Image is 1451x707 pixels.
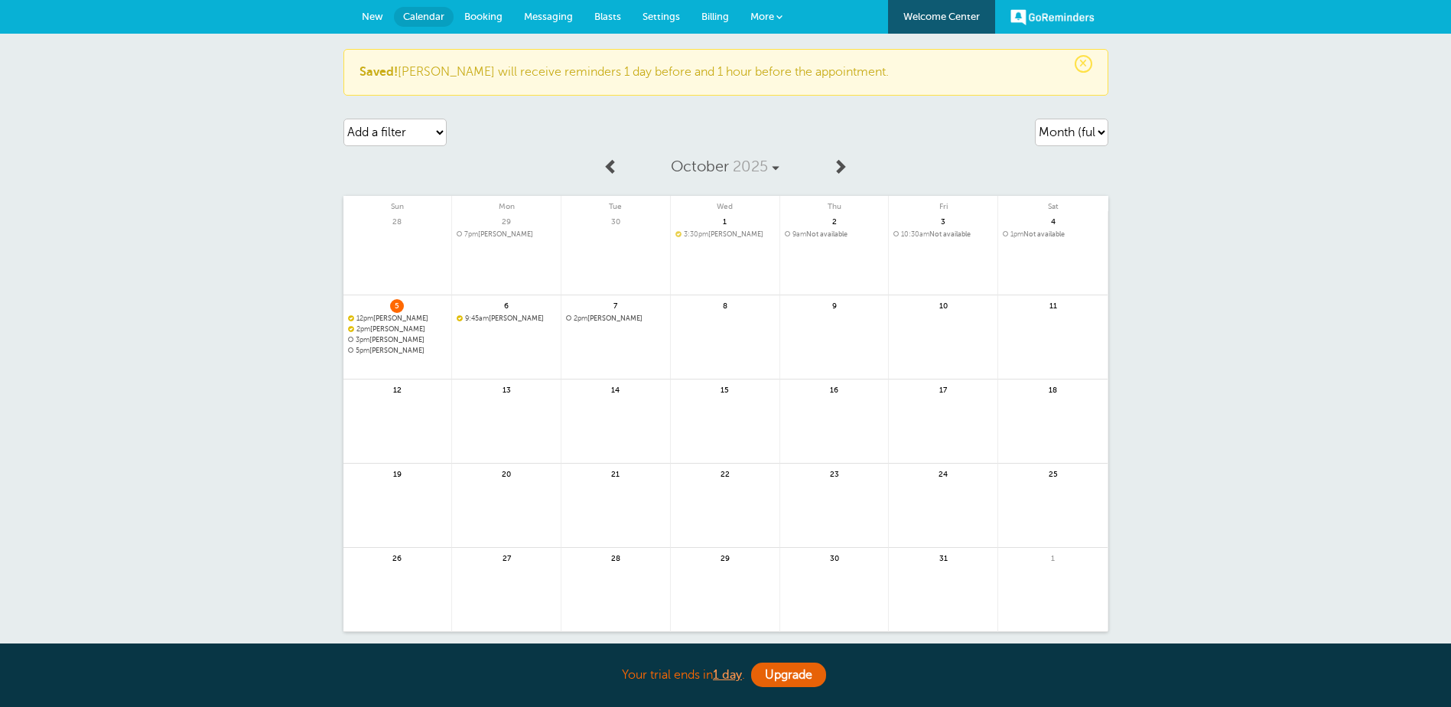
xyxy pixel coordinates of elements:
span: 14 [609,383,623,395]
span: Confirmed. Changing the appointment date will unconfirm the appointment. [348,314,353,321]
span: 26 [390,552,404,563]
span: 1pm [1010,230,1023,238]
span: × [1075,55,1092,73]
span: Mon [452,196,561,211]
span: Confirmed. Changing the appointment date will unconfirm the appointment. [457,314,461,321]
span: 2pm [356,325,370,333]
a: 2pm[PERSON_NAME] [566,314,665,323]
span: Not available [785,230,884,239]
span: Not available [1003,230,1103,239]
span: 13 [499,383,513,395]
a: 1pmNot available [1003,230,1103,239]
span: 10 [936,299,950,311]
span: 21 [609,468,623,479]
span: Wed [671,196,779,211]
span: Sun [343,196,452,211]
span: Courtney Konicki [348,325,447,334]
a: 3pm[PERSON_NAME] [348,336,447,344]
span: 5 [390,299,404,311]
a: Calendar [394,7,454,27]
a: 10:30amNot available [893,230,993,239]
span: 22 [718,468,732,479]
span: Settings [643,11,680,22]
span: 1 [718,215,732,226]
span: 20 [499,468,513,479]
span: Blasts [594,11,621,22]
span: 29 [718,552,732,563]
span: 19 [390,468,404,479]
span: Billing [701,11,729,22]
span: 3 [936,215,950,226]
span: 3:30pm [684,230,708,238]
span: 16 [828,383,841,395]
span: 23 [828,468,841,479]
span: Tue [561,196,670,211]
span: Calendar [403,11,444,22]
span: 12 [390,383,404,395]
span: 15 [718,383,732,395]
span: 6 [499,299,513,311]
span: 9:45am [465,314,489,322]
a: 1 day [713,668,742,682]
span: 31 [936,552,950,563]
p: [PERSON_NAME] will receive reminders 1 day before and 1 hour before the appointment. [359,65,1092,80]
span: 2pm [574,314,587,322]
span: New [362,11,383,22]
span: Teri Hanson [457,230,556,239]
b: Saved! [359,65,398,79]
span: Fri [889,196,997,211]
span: More [750,11,774,22]
span: October [671,158,729,175]
span: Giovanna Jones [675,230,775,239]
span: 5pm [356,347,369,354]
span: 29 [499,215,513,226]
span: 2025 [733,158,768,175]
span: 24 [936,468,950,479]
span: 28 [390,215,404,226]
span: Not available [893,230,993,239]
span: 17 [936,383,950,395]
span: Angela Blazer [566,314,665,323]
span: 1 [1046,552,1060,563]
span: 7pm [464,230,478,238]
span: 12pm [356,314,373,322]
a: 12pm[PERSON_NAME] [348,314,447,323]
span: 30 [609,215,623,226]
span: 9am [792,230,806,238]
span: Booking [464,11,503,22]
span: 2 [828,215,841,226]
span: Sat [998,196,1108,211]
span: Tina Gordon [348,347,447,355]
span: Amy Nicely [348,336,447,344]
iframe: Resource center [1390,646,1436,692]
span: 4 [1046,215,1060,226]
span: 18 [1046,383,1060,395]
a: 9:45am[PERSON_NAME] [457,314,556,323]
span: 28 [609,552,623,563]
span: Confirmed. Changing the appointment date will unconfirm the appointment. [675,230,680,236]
a: 7pm[PERSON_NAME] [457,230,556,239]
span: 8 [718,299,732,311]
a: 2pm[PERSON_NAME] [348,325,447,334]
a: 9amNot available [785,230,884,239]
span: 27 [499,552,513,563]
span: Islande Mondesir [348,314,447,323]
span: 9 [828,299,841,311]
span: Thu [780,196,889,211]
a: Upgrade [751,663,826,687]
span: 10:30am [901,230,929,238]
span: Messaging [524,11,573,22]
span: 30 [828,552,841,563]
span: Confirmed. Changing the appointment date will unconfirm the appointment. [348,325,353,331]
div: Your trial ends in . [343,659,1108,692]
span: Rickey Jones [457,314,556,323]
span: 7 [609,299,623,311]
span: 11 [1046,299,1060,311]
a: 3:30pm[PERSON_NAME] [675,230,775,239]
a: 5pm[PERSON_NAME] [348,347,447,355]
a: October 2025 [626,150,824,184]
span: 25 [1046,468,1060,479]
span: 3pm [356,336,369,344]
